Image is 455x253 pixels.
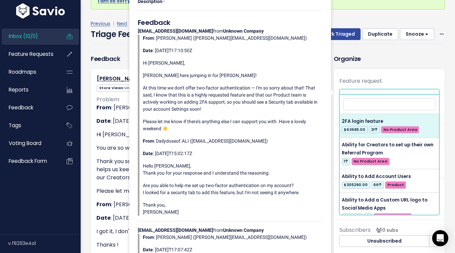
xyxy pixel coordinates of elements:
[143,138,154,144] strong: From
[339,226,371,234] span: Subscribers
[97,84,145,92] span: Store Views:
[143,35,323,42] p: : [PERSON_NAME] ([PERSON_NAME][EMAIL_ADDRESS][DOMAIN_NAME])
[143,138,323,145] p: : Dailydoseof.ALI ([EMAIL_ADDRESS][DOMAIN_NAME])
[143,47,323,54] p: : [DATE]T17:10:50Z
[342,181,370,188] span: $305290.00
[223,28,264,34] strong: Unknown Company
[373,227,398,233] span: <p><strong>Subscribers</strong><br><br> No subscribers yet<br> </p>
[342,126,368,133] span: $63685.00
[143,35,154,41] strong: From
[2,153,56,169] a: Feedback form
[371,181,384,188] span: 66
[138,28,213,34] strong: [EMAIL_ADDRESS][DOMAIN_NAME]
[143,118,323,132] p: Please let me know if there's anything else I can support you with. Have a lovely weekend ☀️
[143,48,153,53] strong: Date
[9,68,36,75] span: Roadmaps
[316,28,361,40] button: Mark Triaged
[2,118,56,133] a: Tags
[9,140,41,147] span: Voting Board
[138,227,213,233] strong: [EMAIL_ADDRESS][DOMAIN_NAME]
[9,122,21,129] span: Tags
[143,202,323,216] p: Thank you, [PERSON_NAME]
[9,157,47,165] span: Feedback form
[9,86,29,93] span: Reports
[96,241,307,249] p: Thanks !
[96,96,119,103] span: Problem
[143,72,323,79] p: [PERSON_NAME] here jumping in for [PERSON_NAME]!
[362,28,398,40] button: Duplicate
[339,235,430,247] button: Unsubscribed
[351,158,389,165] span: No Product Area
[96,157,307,182] p: Thank you so much for the feedback! Feedback like this is so appreciated, as it helps us keep tra...
[91,20,110,27] a: Previous
[129,20,133,27] span: |
[2,64,56,80] a: Roadmaps
[14,3,67,19] img: logo-white.9d6f32f41409.svg
[96,227,307,236] p: I got it, I don't know how I miss it
[91,28,162,40] h4: Triage Feedback
[9,50,53,58] span: Feature Requests
[342,158,350,165] span: 1
[8,234,81,252] div: v.f8293e4a1
[96,214,307,222] p: : [DATE]T17:56:30Z
[9,104,33,111] span: Feedback
[143,234,154,240] strong: From
[339,77,382,85] label: Feature request
[96,214,111,222] strong: Date
[364,213,372,220] span: 1
[2,82,56,98] a: Reports
[385,181,406,188] span: Product
[112,20,116,27] span: |
[342,142,433,156] span: Ability for Creators to set up their own Referral Program
[96,144,307,152] p: You are so welcome! I'm glad I could help you get this sorted 😊
[400,28,434,40] button: Snooze
[143,234,323,241] p: : [PERSON_NAME] ([PERSON_NAME][EMAIL_ADDRESS][DOMAIN_NAME])
[342,197,427,211] span: Ability to Add a Custom URL logo to Social Media Apps
[96,201,111,208] strong: From
[96,104,111,111] strong: From
[342,173,411,180] span: Ability to Add Account Users
[2,100,56,115] a: Feedback
[143,151,153,156] strong: Date
[143,182,323,196] p: Are you able to help me set up two-factor authentication on my account? I looked for a security t...
[96,187,307,195] p: Please let me know if I can support you further! I hope you have a lovely day 💜
[96,117,307,125] p: : [DATE]T18:03:01Z
[342,118,383,124] span: 2FA login feature
[143,60,323,67] p: Hi [PERSON_NAME],
[143,162,323,177] p: Hello [PERSON_NAME], Thank you for your response and I understand the reasoning.
[223,227,264,233] strong: Unknown Company
[374,213,412,220] span: No Product Area
[96,117,111,125] strong: Date
[97,75,142,82] a: [PERSON_NAME]
[143,84,323,113] p: At this time we don't offer two-factor authentication — I'm so sorry about that! That said, I kno...
[9,33,38,40] span: Inbox (10/0)
[143,247,153,252] strong: Date
[91,54,120,63] h3: Feedback
[342,93,435,100] span: Link to new or existing feature request...
[124,85,143,91] span: Unknown
[2,46,56,62] a: Feature Requests
[96,201,307,209] p: : [PERSON_NAME] ([EMAIL_ADDRESS][DOMAIN_NAME])
[381,126,419,133] span: No Product Area
[117,20,127,27] a: Next
[369,126,380,133] span: 21
[334,54,445,63] h3: Organize
[2,136,56,151] a: Voting Board
[342,213,363,220] span: $363.00
[96,131,307,139] p: Hi [PERSON_NAME],
[96,104,307,112] p: : [PERSON_NAME] ([PERSON_NAME][EMAIL_ADDRESS][DOMAIN_NAME])
[2,29,56,44] a: Inbox (10/0)
[143,150,323,157] p: : [DATE]T15:02:17Z
[432,230,448,246] div: Open Intercom Messenger
[138,17,323,28] h5: Feedback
